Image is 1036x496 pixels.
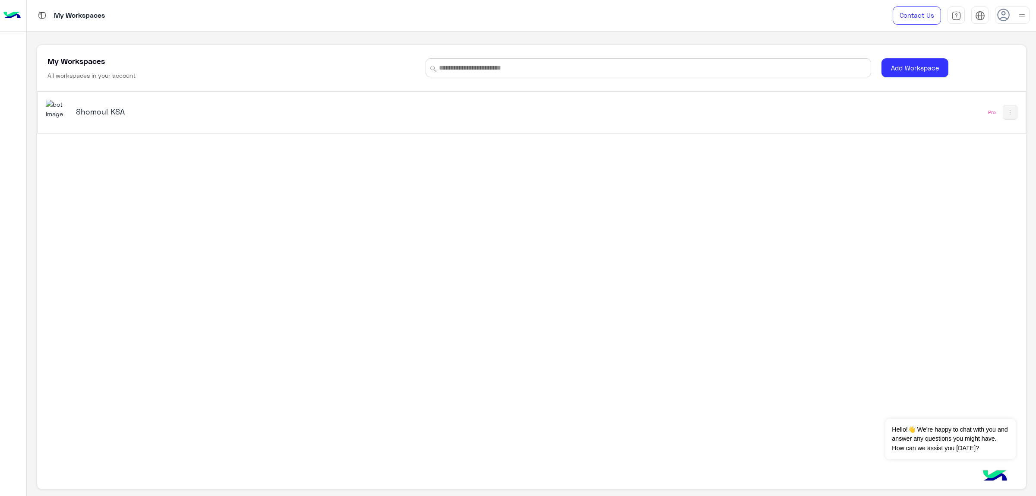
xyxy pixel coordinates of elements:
img: Logo [3,6,21,25]
h6: All workspaces in your account [47,71,136,80]
img: tab [951,11,961,21]
img: tab [975,11,985,21]
h5: My Workspaces [47,56,105,66]
div: Pro [988,109,996,116]
p: My Workspaces [54,10,105,22]
img: hulul-logo.png [980,461,1010,492]
span: Hello!👋 We're happy to chat with you and answer any questions you might have. How can we assist y... [885,419,1015,459]
a: Contact Us [893,6,941,25]
img: tab [37,10,47,21]
a: tab [948,6,965,25]
button: Add Workspace [881,58,948,78]
img: 110260793960483 [46,100,69,118]
h5: Shomoul KSA [76,106,426,117]
img: profile [1017,10,1027,21]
